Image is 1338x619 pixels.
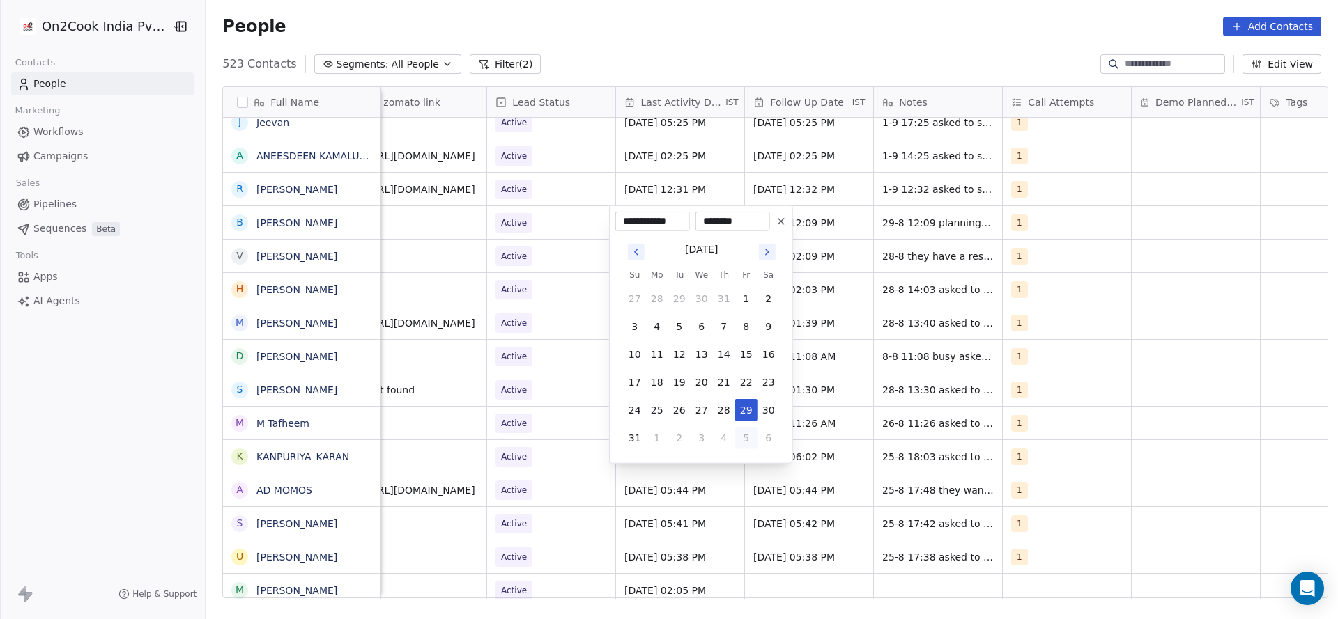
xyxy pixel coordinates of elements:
button: 5 [668,315,691,338]
button: 7 [713,315,735,338]
button: 11 [646,343,668,366]
button: 6 [758,427,780,449]
button: 6 [691,315,713,338]
button: 25 [646,399,668,421]
button: 26 [668,399,691,421]
button: Go to next month [758,242,777,262]
button: 30 [691,288,713,310]
button: 1 [735,288,758,310]
button: 30 [758,399,780,421]
button: 31 [624,427,646,449]
button: 2 [758,288,780,310]
button: 29 [735,399,758,421]
div: [DATE] [685,242,718,257]
button: 12 [668,343,691,366]
button: 19 [668,371,691,393]
th: Tuesday [668,268,691,282]
button: 10 [624,343,646,366]
th: Sunday [624,268,646,282]
button: 27 [624,288,646,310]
button: 31 [713,288,735,310]
button: 28 [646,288,668,310]
button: Go to previous month [626,242,646,262]
button: 22 [735,371,758,393]
button: 14 [713,343,735,366]
button: 3 [691,427,713,449]
button: 4 [713,427,735,449]
button: 15 [735,343,758,366]
button: 4 [646,315,668,338]
button: 2 [668,427,691,449]
button: 3 [624,315,646,338]
button: 29 [668,288,691,310]
button: 23 [758,371,780,393]
button: 5 [735,427,758,449]
button: 9 [758,315,780,338]
button: 1 [646,427,668,449]
button: 24 [624,399,646,421]
th: Monday [646,268,668,282]
button: 21 [713,371,735,393]
button: 18 [646,371,668,393]
button: 17 [624,371,646,393]
th: Friday [735,268,758,282]
button: 28 [713,399,735,421]
th: Saturday [758,268,780,282]
button: 16 [758,343,780,366]
button: 13 [691,343,713,366]
button: 27 [691,399,713,421]
th: Wednesday [691,268,713,282]
button: 8 [735,315,758,338]
button: 20 [691,371,713,393]
th: Thursday [713,268,735,282]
